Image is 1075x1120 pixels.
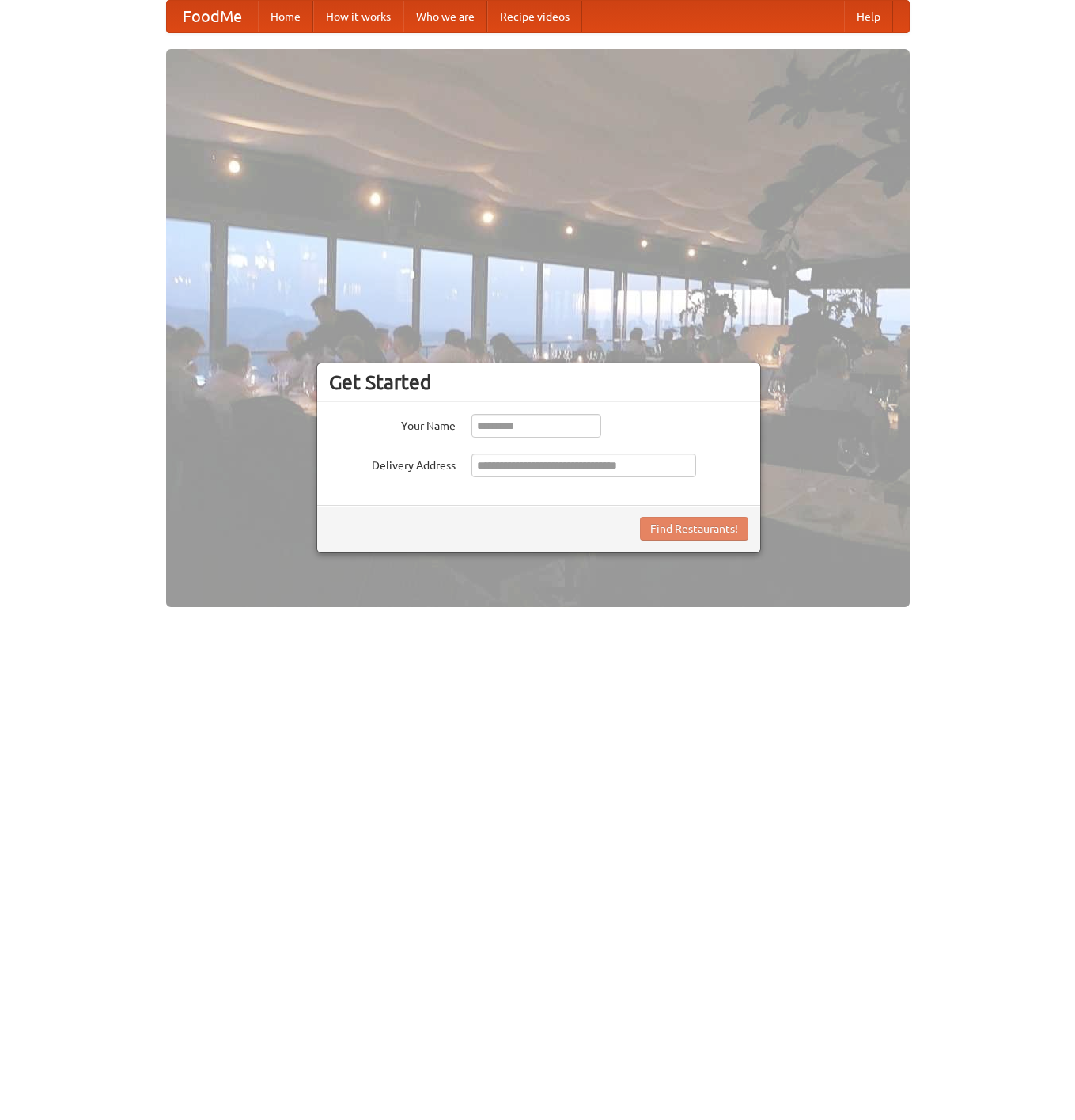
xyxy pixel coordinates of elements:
[313,1,403,32] a: How it works
[329,414,456,434] label: Your Name
[258,1,313,32] a: Home
[844,1,893,32] a: Help
[487,1,582,32] a: Recipe videos
[640,517,748,541] button: Find Restaurants!
[329,454,456,473] label: Delivery Address
[403,1,487,32] a: Who we are
[167,1,258,32] a: FoodMe
[329,370,748,394] h3: Get Started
